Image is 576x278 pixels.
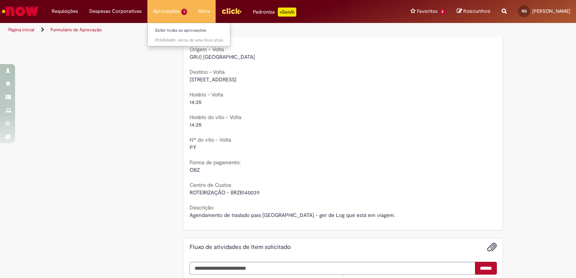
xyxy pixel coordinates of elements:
[190,244,291,251] h2: Fluxo de atividades de Item solicitado Histórico de tíquete
[463,8,490,15] span: Rascunhos
[190,159,241,166] b: Forma de pagamento:
[190,204,213,211] b: Descrição
[52,8,78,15] span: Requisições
[1,4,40,19] img: ServiceNow
[178,37,223,43] span: cerca de uma hora atrás
[190,114,241,121] b: Horário do vôo - Volta
[522,9,527,14] span: RG
[190,76,236,83] span: [STREET_ADDRESS]
[487,242,497,252] button: Adicionar anexos
[190,262,476,275] textarea: Digite sua mensagem aqui...
[417,8,438,15] span: Favoritos
[178,37,223,43] time: 28/08/2025 09:25:25
[51,27,102,33] a: Formulário de Aprovação
[190,121,202,128] span: 14:35
[190,53,255,60] span: GRU) [GEOGRAPHIC_DATA]
[532,8,570,14] span: [PERSON_NAME]
[439,9,446,15] span: 3
[8,27,34,33] a: Página inicial
[190,182,231,188] b: Centro de Custos
[190,189,260,196] span: ROTEIRIZAÇÃO - BRZB140039
[190,166,200,173] span: OBZ
[155,37,223,43] span: R13453680
[198,8,210,15] span: More
[190,69,225,75] b: Destino - Volta
[457,8,490,15] a: Rascunhos
[190,46,224,53] b: Origem - Volta
[6,23,378,37] ul: Trilhas de página
[253,8,296,17] div: Padroniza
[190,212,395,218] span: Agendamento de traslado para [GEOGRAPHIC_DATA] - ger de Log que está em viagem.
[190,99,202,105] span: 14:35
[278,8,296,17] p: +GenAi
[147,23,230,46] ul: Aprovações
[148,36,231,44] a: Aberto R13453680 :
[89,8,142,15] span: Despesas Corporativas
[190,144,196,151] span: PY
[153,8,180,15] span: Aprovações
[190,91,223,98] b: Horário - Volta
[190,136,231,143] b: Nº do vôo - Volta
[221,5,242,17] img: click_logo_yellow_360x200.png
[148,26,231,35] a: Exibir todas as aprovações
[181,9,187,15] span: 1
